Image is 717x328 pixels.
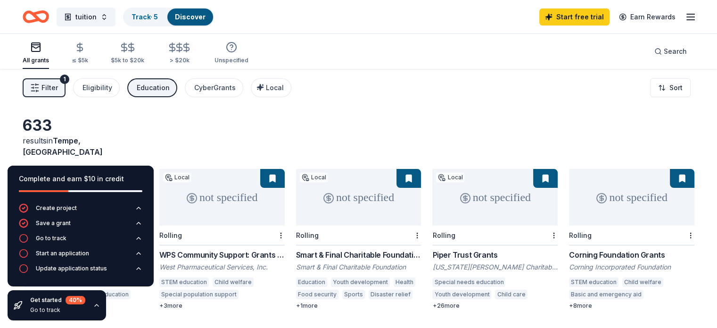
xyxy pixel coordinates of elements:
div: WPS Community Support: Grants & Sponsorhips [159,249,285,261]
div: Food security [296,290,338,299]
div: not specified [569,169,694,226]
div: Piper Trust Grants [432,249,558,261]
div: Health [394,278,415,287]
div: Youth development [432,290,491,299]
div: Save a grant [36,219,71,227]
a: Track· 5 [132,13,158,21]
button: CyberGrants [185,78,243,97]
button: Unspecified [214,38,248,69]
div: Education [296,278,327,287]
div: Rolling [569,231,592,239]
div: Child care [495,290,527,299]
div: Child welfare [622,278,663,287]
div: Update application status [36,265,107,272]
span: Search [664,46,687,57]
div: Go to track [36,235,66,242]
button: > $20k [167,38,192,69]
div: not specified [296,169,421,226]
div: Rolling [296,231,319,239]
button: $5k to $20k [111,38,144,69]
div: Youth development [331,278,390,287]
div: Smart & Final Charitable Foundation [296,262,421,272]
div: Local [163,173,191,182]
button: Education [127,78,177,97]
div: Corning Foundation Grants [569,249,694,261]
button: Search [647,42,694,61]
button: Track· 5Discover [123,8,214,26]
div: Rolling [159,231,182,239]
div: Go to track [30,306,85,314]
div: Smart & Final Charitable Foundation Donations [296,249,421,261]
div: STEM education [569,278,618,287]
button: Create project [19,203,142,219]
button: Save a grant [19,219,142,234]
div: Complete and earn $10 in credit [19,173,142,185]
div: All grants [23,57,49,64]
div: Unspecified [214,57,248,64]
div: Get started [30,296,85,304]
a: Home [23,6,49,28]
button: ≤ $5k [72,38,88,69]
a: not specifiedRollingCorning Foundation GrantsCorning Incorporated FoundationSTEM educationChild w... [569,169,694,310]
div: results [23,135,148,158]
button: Filter1 [23,78,66,97]
div: > $20k [167,57,192,64]
div: + 8 more [569,302,694,310]
div: Create project [36,204,77,212]
span: in [23,136,103,157]
a: not specifiedLocalRollingSmart & Final Charitable Foundation DonationsSmart & Final Charitable Fo... [296,169,421,310]
a: Start free trial [539,8,610,25]
div: West Pharmaceutical Services, Inc. [159,262,285,272]
span: Filter [41,82,58,93]
div: $5k to $20k [111,57,144,64]
div: ≤ $5k [72,57,88,64]
div: Child welfare [213,278,254,287]
span: Sort [669,82,683,93]
div: 40 % [66,296,85,304]
button: Go to track [19,234,142,249]
button: Local [251,78,291,97]
a: Earn Rewards [613,8,681,25]
div: Start an application [36,250,89,257]
div: Corning Incorporated Foundation [569,262,694,272]
div: Eligibility [82,82,112,93]
div: + 3 more [159,302,285,310]
div: Rolling [432,231,455,239]
div: Local [436,173,464,182]
div: Special population support [159,290,239,299]
button: Eligibility [73,78,120,97]
a: not specifiedLocalRollingWPS Community Support: Grants & SponsorhipsWest Pharmaceutical Services,... [159,169,285,310]
span: tuition [75,11,97,23]
div: Special needs education [432,278,505,287]
a: Discover [175,13,206,21]
div: Sports [342,290,365,299]
div: Education [137,82,170,93]
div: Local [300,173,328,182]
button: Sort [650,78,691,97]
button: Start an application [19,249,142,264]
div: STEM education [159,278,209,287]
button: Update application status [19,264,142,279]
button: tuition [57,8,115,26]
div: + 1 more [296,302,421,310]
div: + 26 more [432,302,558,310]
button: All grants [23,38,49,69]
span: Local [266,84,284,92]
div: Basic and emergency aid [569,290,643,299]
div: CyberGrants [194,82,236,93]
a: not specifiedLocalRollingPiper Trust Grants[US_STATE][PERSON_NAME] Charitable TrustSpecial needs ... [432,169,558,310]
div: not specified [432,169,558,226]
div: 633 [23,116,148,135]
div: not specified [159,169,285,226]
div: Disaster relief [369,290,412,299]
div: [US_STATE][PERSON_NAME] Charitable Trust [432,262,558,272]
div: 1 [60,75,69,84]
span: Tempe, [GEOGRAPHIC_DATA] [23,136,103,157]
